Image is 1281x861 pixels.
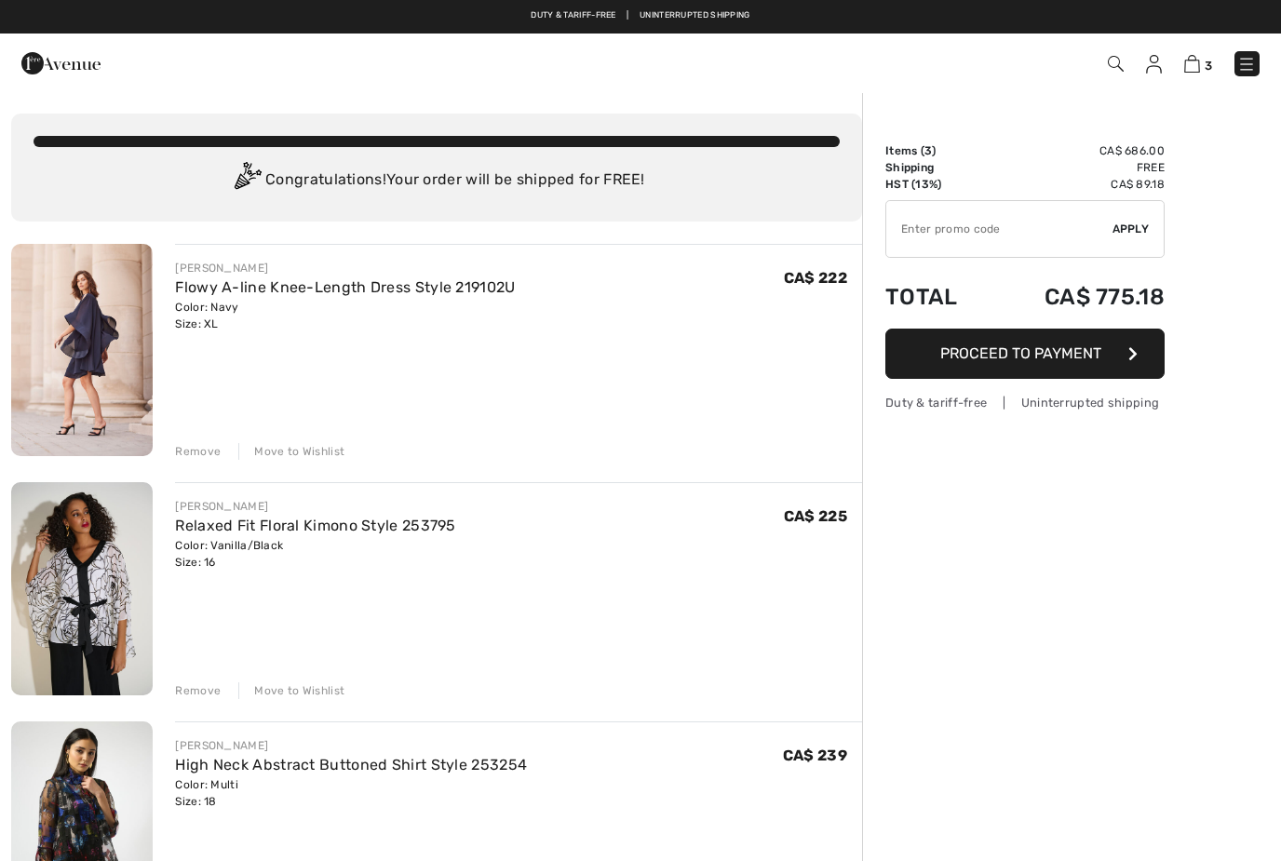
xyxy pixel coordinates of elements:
div: [PERSON_NAME] [175,737,527,754]
img: Relaxed Fit Floral Kimono Style 253795 [11,482,153,694]
div: Duty & tariff-free | Uninterrupted shipping [885,394,1165,411]
span: CA$ 239 [783,747,847,764]
td: Shipping [885,159,991,176]
a: Relaxed Fit Floral Kimono Style 253795 [175,517,455,534]
span: 3 [1205,59,1212,73]
td: Free [991,159,1165,176]
img: Menu [1237,55,1256,74]
div: Remove [175,443,221,460]
td: HST (13%) [885,176,991,193]
img: 1ère Avenue [21,45,101,82]
div: Remove [175,682,221,699]
div: Congratulations! Your order will be shipped for FREE! [34,162,840,199]
td: CA$ 775.18 [991,265,1165,329]
a: 3 [1184,52,1212,74]
span: 3 [924,144,932,157]
div: Move to Wishlist [238,682,344,699]
img: Search [1108,56,1124,72]
span: CA$ 225 [784,507,847,525]
button: Proceed to Payment [885,329,1165,379]
div: [PERSON_NAME] [175,260,515,276]
img: My Info [1146,55,1162,74]
span: Proceed to Payment [940,344,1101,362]
div: Color: Navy Size: XL [175,299,515,332]
td: CA$ 686.00 [991,142,1165,159]
span: Apply [1112,221,1150,237]
span: CA$ 222 [784,269,847,287]
img: Congratulation2.svg [228,162,265,199]
img: Flowy A-line Knee-Length Dress Style 219102U [11,244,153,456]
td: Items ( ) [885,142,991,159]
td: CA$ 89.18 [991,176,1165,193]
a: Flowy A-line Knee-Length Dress Style 219102U [175,278,515,296]
div: Move to Wishlist [238,443,344,460]
div: Color: Vanilla/Black Size: 16 [175,537,455,571]
a: 1ère Avenue [21,53,101,71]
div: [PERSON_NAME] [175,498,455,515]
div: Color: Multi Size: 18 [175,776,527,810]
a: High Neck Abstract Buttoned Shirt Style 253254 [175,756,527,774]
img: Shopping Bag [1184,55,1200,73]
input: Promo code [886,201,1112,257]
td: Total [885,265,991,329]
